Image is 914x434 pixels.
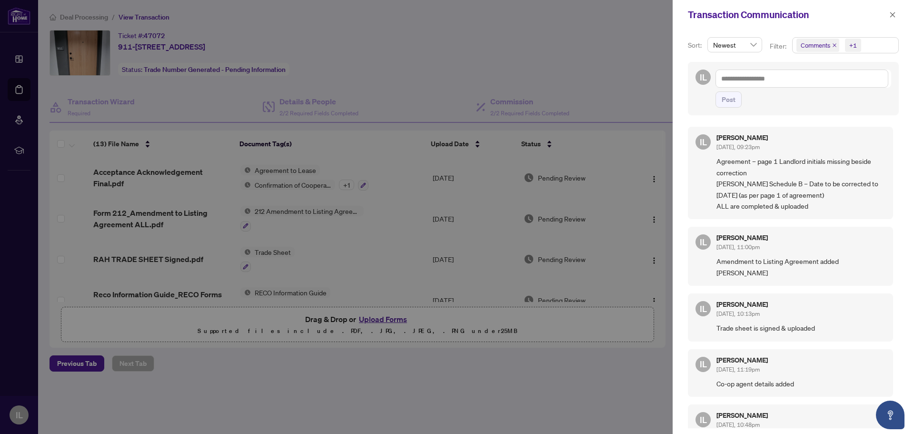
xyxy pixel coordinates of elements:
span: [DATE], 11:00pm [716,243,760,251]
button: Open asap [876,401,904,429]
div: +1 [849,40,857,50]
h5: [PERSON_NAME] [716,357,768,363]
h5: [PERSON_NAME] [716,134,768,141]
h5: [PERSON_NAME] [716,234,768,241]
div: Transaction Communication [688,8,886,22]
p: Sort: [688,40,704,50]
span: Amendment to Listing Agreement added [PERSON_NAME] [716,256,885,278]
p: Filter: [770,41,788,51]
span: IL [700,71,707,84]
span: IL [700,357,707,371]
span: [DATE], 09:23pm [716,143,760,151]
span: Comments [801,40,830,50]
span: Co-op agent details added [716,378,885,389]
span: [DATE], 11:19pm [716,366,760,373]
span: IL [700,413,707,426]
span: Comments [796,39,839,52]
h5: [PERSON_NAME] [716,301,768,308]
span: Agreement – page 1 Landlord initials missing beside correction [PERSON_NAME] Schedule B – Date to... [716,156,885,212]
span: Newest [713,38,756,52]
span: close [832,43,837,48]
span: IL [700,135,707,149]
span: [DATE], 10:48pm [716,421,760,428]
span: close [889,11,896,18]
span: Trade sheet is signed & uploaded [716,323,885,333]
span: IL [700,302,707,315]
h5: [PERSON_NAME] [716,412,768,419]
span: [DATE], 10:13pm [716,310,760,317]
span: IL [700,235,707,249]
button: Post [715,91,742,108]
